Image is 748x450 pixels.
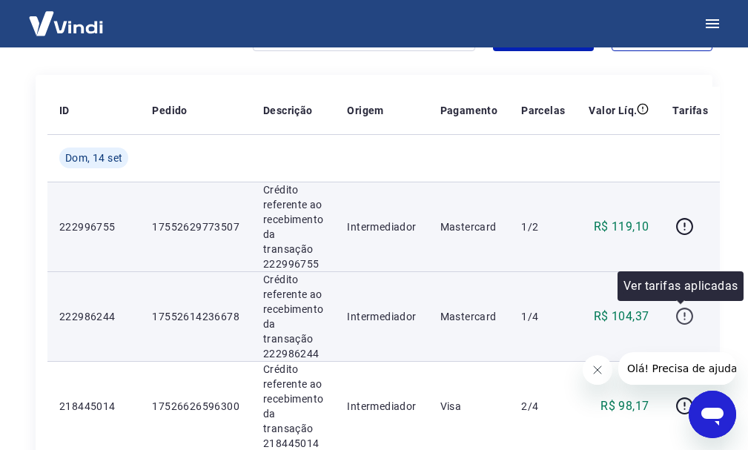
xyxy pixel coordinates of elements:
p: 1/2 [521,219,565,234]
p: Origem [347,103,383,118]
p: Crédito referente ao recebimento da transação 222986244 [263,272,323,361]
p: Ver tarifas aplicadas [623,277,738,295]
span: Olá! Precisa de ajuda? [9,10,125,22]
p: R$ 98,17 [600,397,649,415]
p: ID [59,103,70,118]
img: Vindi [18,1,114,46]
p: R$ 119,10 [594,218,649,236]
p: 218445014 [59,399,128,414]
iframe: Fechar mensagem [583,355,612,385]
p: Intermediador [347,309,416,324]
p: 17552614236678 [152,309,239,324]
p: Parcelas [521,103,565,118]
p: Valor Líq. [589,103,637,118]
p: Mastercard [440,309,498,324]
p: Mastercard [440,219,498,234]
iframe: Botão para abrir a janela de mensagens [689,391,736,438]
p: Pedido [152,103,187,118]
p: 17552629773507 [152,219,239,234]
p: Visa [440,399,498,414]
span: Dom, 14 set [65,150,122,165]
p: 222996755 [59,219,128,234]
p: 2/4 [521,399,565,414]
p: Tarifas [672,103,708,118]
p: R$ 104,37 [594,308,649,325]
p: 222986244 [59,309,128,324]
p: Pagamento [440,103,498,118]
p: Descrição [263,103,313,118]
p: Intermediador [347,399,416,414]
iframe: Mensagem da empresa [618,352,736,385]
p: 17526626596300 [152,399,239,414]
p: Intermediador [347,219,416,234]
p: 1/4 [521,309,565,324]
p: Crédito referente ao recebimento da transação 222996755 [263,182,323,271]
